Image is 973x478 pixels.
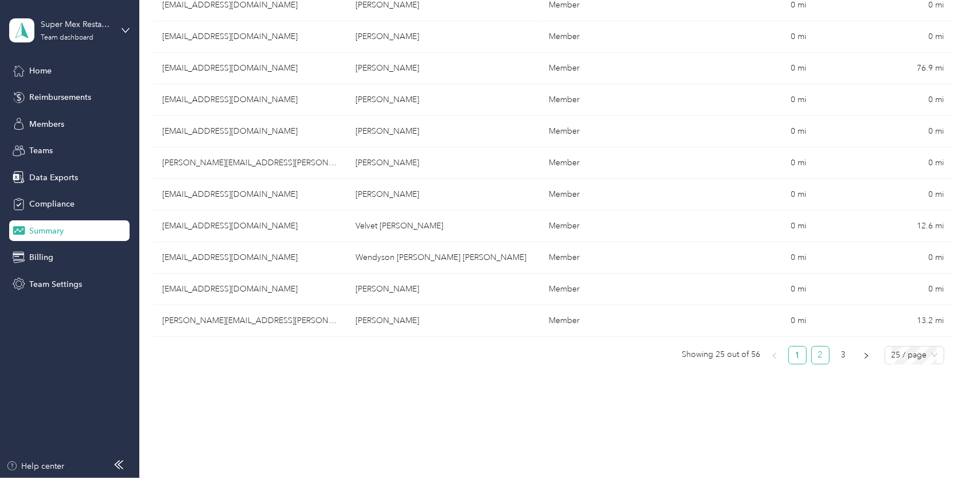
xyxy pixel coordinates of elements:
[815,274,954,305] td: 0 mi
[909,414,973,478] iframe: Everlance-gr Chat Button Frame
[812,347,829,364] a: 2
[29,172,78,184] span: Data Exports
[540,305,678,337] td: Member
[153,179,346,211] td: jessica_gomez23@yahoo.com
[346,53,540,84] td: Vincent Diaz
[815,242,954,274] td: 0 mi
[346,179,540,211] td: Jessica Gomez
[677,116,815,147] td: 0 mi
[346,242,540,274] td: Wendyson Alves Batista
[153,242,346,274] td: wendysonxp@gmail.com
[153,274,346,305] td: ramirezdj089@yahoo.com
[677,84,815,116] td: 0 mi
[677,305,815,337] td: 0 mi
[815,211,954,242] td: 12.6 mi
[153,147,346,179] td: nicole.alisa@icloud.com
[346,147,540,179] td: Alisa Hernandez
[153,305,346,337] td: maria.villarreal@aol.com
[789,347,806,364] a: 1
[885,346,944,364] div: Page Size
[29,198,75,210] span: Compliance
[29,225,64,237] span: Summary
[153,84,346,116] td: gery0yee@gmail.com
[346,305,540,337] td: Maria Villarreal
[677,21,815,53] td: 0 mi
[540,53,678,84] td: Member
[540,242,678,274] td: Member
[346,116,540,147] td: Daniel Roth
[41,18,112,30] div: Super Mex Restaurants, Inc.
[788,346,807,364] li: 1
[677,147,815,179] td: 0 mi
[765,346,784,364] button: left
[834,346,853,364] li: 3
[540,84,678,116] td: Member
[153,21,346,53] td: reneemaclyman@yahoo.com
[346,274,540,305] td: Daniel Ramirez
[677,53,815,84] td: 0 mi
[765,346,784,364] li: Previous Page
[682,346,761,363] span: Showing 25 out of 56
[811,346,830,364] li: 2
[857,346,876,364] button: right
[153,116,346,147] td: dtm3000@live.com
[815,305,954,337] td: 13.2 mi
[815,147,954,179] td: 0 mi
[153,53,346,84] td: vincentdiaz1818@yahoo.com
[29,145,53,157] span: Teams
[835,347,852,364] a: 3
[771,352,778,359] span: left
[815,21,954,53] td: 0 mi
[346,84,540,116] td: Jose Mendoza
[540,211,678,242] td: Member
[41,34,93,41] div: Team dashboard
[857,346,876,364] li: Next Page
[346,211,540,242] td: Velvet Galindo De Miguel
[29,91,91,103] span: Reimbursements
[540,274,678,305] td: Member
[815,179,954,211] td: 0 mi
[892,347,937,364] span: 25 / page
[153,211,346,242] td: velvetgalindo@yahoo.com
[863,352,870,359] span: right
[540,179,678,211] td: Member
[677,274,815,305] td: 0 mi
[346,21,540,53] td: Renee MacLyman
[29,65,52,77] span: Home
[6,460,65,472] button: Help center
[815,53,954,84] td: 76.9 mi
[815,116,954,147] td: 0 mi
[540,147,678,179] td: Member
[29,278,82,290] span: Team Settings
[677,179,815,211] td: 0 mi
[815,84,954,116] td: 0 mi
[540,116,678,147] td: Member
[29,118,64,130] span: Members
[677,242,815,274] td: 0 mi
[677,211,815,242] td: 0 mi
[540,21,678,53] td: Member
[29,251,53,263] span: Billing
